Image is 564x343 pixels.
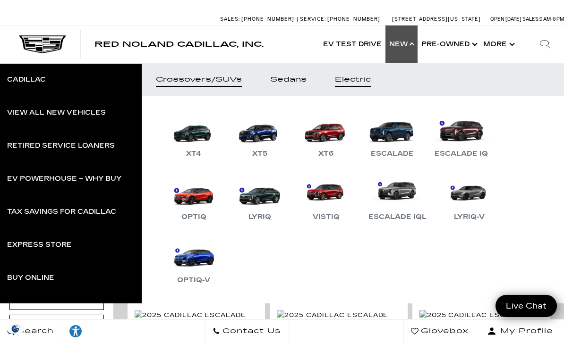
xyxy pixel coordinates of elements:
span: [PHONE_NUMBER] [241,16,294,22]
a: New [385,25,418,63]
div: XT4 [181,148,206,159]
a: OPTIQ-V [165,237,222,286]
a: Sales: [PHONE_NUMBER] [220,17,297,22]
a: Service: [PHONE_NUMBER] [297,17,383,22]
div: LYRIQ-V [449,211,489,223]
img: 2025 Cadillac Escalade Sport [135,310,258,331]
div: Express Store [7,242,72,248]
div: Explore your accessibility options [61,324,90,338]
div: ColorColor [9,315,104,340]
div: OPTIQ [177,211,211,223]
div: Tax Savings for Cadillac [7,209,116,215]
a: Pre-Owned [418,25,479,63]
a: Glovebox [403,319,476,343]
a: XT6 [298,110,354,159]
div: XT6 [314,148,338,159]
span: Search [15,325,54,338]
span: [PHONE_NUMBER] [327,16,380,22]
a: Escalade [364,110,420,159]
div: EV Powerhouse – Why Buy [7,176,121,182]
div: Escalade IQ [430,148,493,159]
a: Sedans [256,63,321,96]
div: LYRIQ [244,211,276,223]
a: Escalade IQ [430,110,493,159]
a: LYRIQ-V [441,174,497,223]
a: Explore your accessibility options [61,319,90,343]
section: Click to Open Cookie Consent Modal [5,324,26,334]
div: Electric [335,76,371,83]
a: XT5 [231,110,288,159]
div: Escalade [366,148,419,159]
span: Service: [300,16,326,22]
img: Cadillac Dark Logo with Cadillac White Text [19,35,66,53]
span: Open [DATE] [490,16,521,22]
div: Sedans [270,76,307,83]
span: 9 AM-6 PM [539,16,564,22]
a: XT4 [165,110,222,159]
div: Cadillac [7,76,46,83]
span: Live Chat [501,301,551,311]
a: Electric [321,63,385,96]
a: Live Chat [496,295,557,317]
img: 2025 Cadillac Escalade Sport [419,310,543,331]
span: Red Noland Cadillac, Inc. [94,40,264,49]
a: Escalade IQL [364,174,431,223]
a: VISTIQ [298,174,354,223]
div: Crossovers/SUVs [156,76,242,83]
div: Buy Online [7,275,54,281]
div: OPTIQ-V [172,275,215,286]
img: 2025 Cadillac Escalade Premium Luxury [277,310,400,331]
div: Search [526,25,564,63]
span: My Profile [496,325,553,338]
div: Escalade IQL [364,211,431,223]
a: OPTIQ [165,174,222,223]
span: Contact Us [220,325,281,338]
a: LYRIQ [231,174,288,223]
div: Retired Service Loaners [7,142,115,149]
span: Sales: [522,16,539,22]
button: More [479,25,517,63]
div: View All New Vehicles [7,109,106,116]
a: [STREET_ADDRESS][US_STATE] [392,16,481,22]
img: Opt-Out Icon [5,324,26,334]
a: EV Test Drive [319,25,385,63]
div: XT5 [248,148,272,159]
a: Contact Us [205,319,289,343]
span: Sales: [220,16,240,22]
a: Crossovers/SUVs [142,63,256,96]
a: Red Noland Cadillac, Inc. [94,41,264,48]
button: Open user profile menu [476,319,564,343]
div: VISTIQ [308,211,344,223]
span: Glovebox [419,325,469,338]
